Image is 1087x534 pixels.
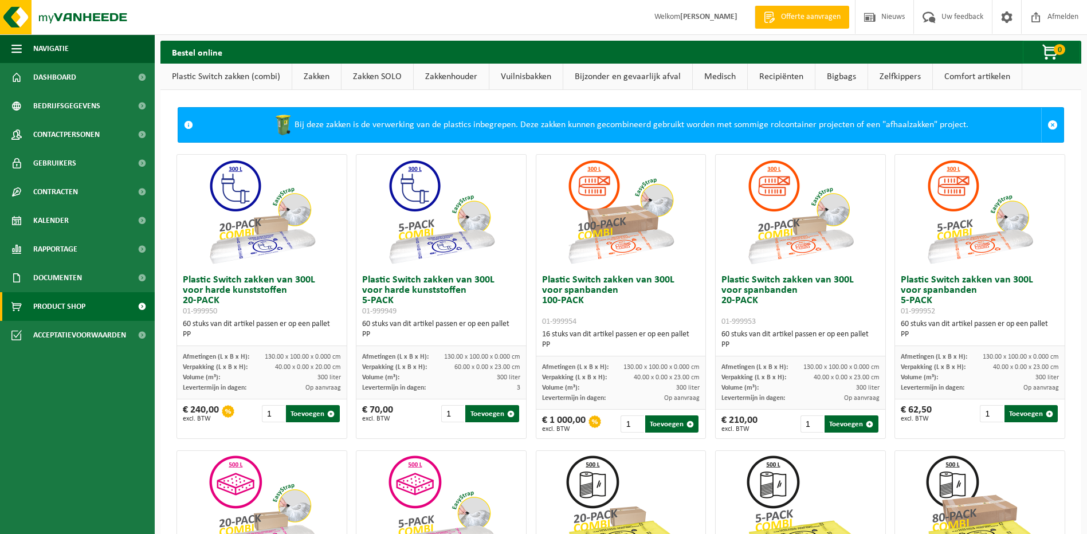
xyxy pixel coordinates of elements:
[901,374,938,381] span: Volume (m³):
[803,364,880,371] span: 130.00 x 100.00 x 0.000 cm
[815,64,868,90] a: Bigbags
[362,354,429,360] span: Afmetingen (L x B x H):
[693,64,747,90] a: Medisch
[542,395,606,402] span: Levertermijn in dagen:
[33,206,69,235] span: Kalender
[414,64,489,90] a: Zakkenhouder
[563,64,692,90] a: Bijzonder en gevaarlijk afval
[342,64,413,90] a: Zakken SOLO
[542,426,586,433] span: excl. BTW
[272,113,295,136] img: WB-0240-HPE-GN-50.png
[1054,44,1065,55] span: 0
[292,64,341,90] a: Zakken
[183,384,246,391] span: Levertermijn in dagen:
[33,292,85,321] span: Product Shop
[33,63,76,92] span: Dashboard
[664,395,700,402] span: Op aanvraag
[160,64,292,90] a: Plastic Switch zakken (combi)
[748,64,815,90] a: Recipiënten
[621,415,643,433] input: 1
[262,405,285,422] input: 1
[778,11,843,23] span: Offerte aanvragen
[542,415,586,433] div: € 1 000,00
[980,405,1003,422] input: 1
[33,264,82,292] span: Documenten
[1041,108,1064,142] a: Sluit melding
[183,329,341,340] div: PP
[721,275,880,327] h3: Plastic Switch zakken van 300L voor spanbanden 20-PACK
[563,155,678,269] img: 01-999954
[33,178,78,206] span: Contracten
[465,405,519,422] button: Toevoegen
[305,384,341,391] span: Op aanvraag
[183,364,248,371] span: Verpakking (L x B x H):
[542,384,579,391] span: Volume (m³):
[901,275,1059,316] h3: Plastic Switch zakken van 300L voor spanbanden 5-PACK
[721,415,758,433] div: € 210,00
[923,155,1037,269] img: 01-999952
[362,329,520,340] div: PP
[901,364,966,371] span: Verpakking (L x B x H):
[676,384,700,391] span: 300 liter
[441,405,464,422] input: 1
[362,364,427,371] span: Verpakking (L x B x H):
[542,374,607,381] span: Verpakking (L x B x H):
[33,92,100,120] span: Bedrijfsgegevens
[901,329,1059,340] div: PP
[362,374,399,381] span: Volume (m³):
[384,155,499,269] img: 01-999949
[33,120,100,149] span: Contactpersonen
[275,364,341,371] span: 40.00 x 0.00 x 20.00 cm
[634,374,700,381] span: 40.00 x 0.00 x 23.00 cm
[721,364,788,371] span: Afmetingen (L x B x H):
[362,319,520,340] div: 60 stuks van dit artikel passen er op een pallet
[983,354,1059,360] span: 130.00 x 100.00 x 0.000 cm
[856,384,880,391] span: 300 liter
[286,405,339,422] button: Toevoegen
[542,275,700,327] h3: Plastic Switch zakken van 300L voor spanbanden 100-PACK
[265,354,341,360] span: 130.00 x 100.00 x 0.000 cm
[901,405,932,422] div: € 62,50
[993,364,1059,371] span: 40.00 x 0.00 x 23.00 cm
[755,6,849,29] a: Offerte aanvragen
[1035,374,1059,381] span: 300 liter
[517,384,520,391] span: 3
[362,415,393,422] span: excl. BTW
[721,384,759,391] span: Volume (m³):
[868,64,932,90] a: Zelfkippers
[721,426,758,433] span: excl. BTW
[183,307,217,316] span: 01-999950
[542,329,700,350] div: 16 stuks van dit artikel passen er op een pallet
[199,108,1041,142] div: Bij deze zakken is de verwerking van de plastics inbegrepen. Deze zakken kunnen gecombineerd gebr...
[901,319,1059,340] div: 60 stuks van dit artikel passen er op een pallet
[542,340,700,350] div: PP
[542,364,609,371] span: Afmetingen (L x B x H):
[497,374,520,381] span: 300 liter
[721,340,880,350] div: PP
[362,275,520,316] h3: Plastic Switch zakken van 300L voor harde kunststoffen 5-PACK
[183,275,341,316] h3: Plastic Switch zakken van 300L voor harde kunststoffen 20-PACK
[33,34,69,63] span: Navigatie
[721,317,756,326] span: 01-999953
[183,319,341,340] div: 60 stuks van dit artikel passen er op een pallet
[901,415,932,422] span: excl. BTW
[645,415,698,433] button: Toevoegen
[933,64,1022,90] a: Comfort artikelen
[183,415,219,422] span: excl. BTW
[454,364,520,371] span: 60.00 x 0.00 x 23.00 cm
[800,415,823,433] input: 1
[362,405,393,422] div: € 70,00
[33,149,76,178] span: Gebruikers
[721,395,785,402] span: Levertermijn in dagen:
[844,395,880,402] span: Op aanvraag
[901,307,935,316] span: 01-999952
[205,155,319,269] img: 01-999950
[1023,384,1059,391] span: Op aanvraag
[721,374,786,381] span: Verpakking (L x B x H):
[542,317,576,326] span: 01-999954
[814,374,880,381] span: 40.00 x 0.00 x 23.00 cm
[1023,41,1080,64] button: 0
[901,354,967,360] span: Afmetingen (L x B x H):
[160,41,234,63] h2: Bestel online
[362,307,397,316] span: 01-999949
